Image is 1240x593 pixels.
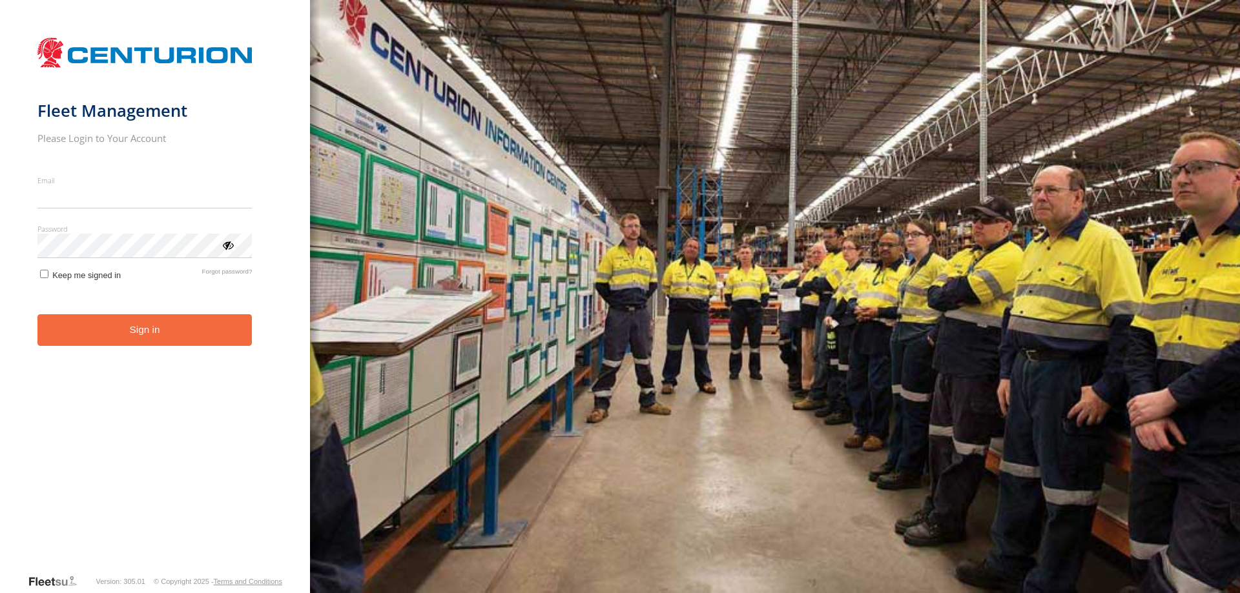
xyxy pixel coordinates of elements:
label: Email [37,176,253,185]
h1: Fleet Management [37,100,253,121]
span: Keep me signed in [52,270,121,280]
a: Terms and Conditions [214,578,282,585]
label: Password [37,224,253,234]
h2: Please Login to Your Account [37,132,253,145]
img: Centurion Transport [37,36,253,69]
div: Version: 305.01 [96,578,145,585]
input: Keep me signed in [40,270,48,278]
a: Forgot password? [202,268,253,280]
form: main [37,31,273,574]
a: Visit our Website [28,575,87,588]
div: © Copyright 2025 - [154,578,282,585]
button: Sign in [37,314,253,346]
div: ViewPassword [221,238,234,251]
